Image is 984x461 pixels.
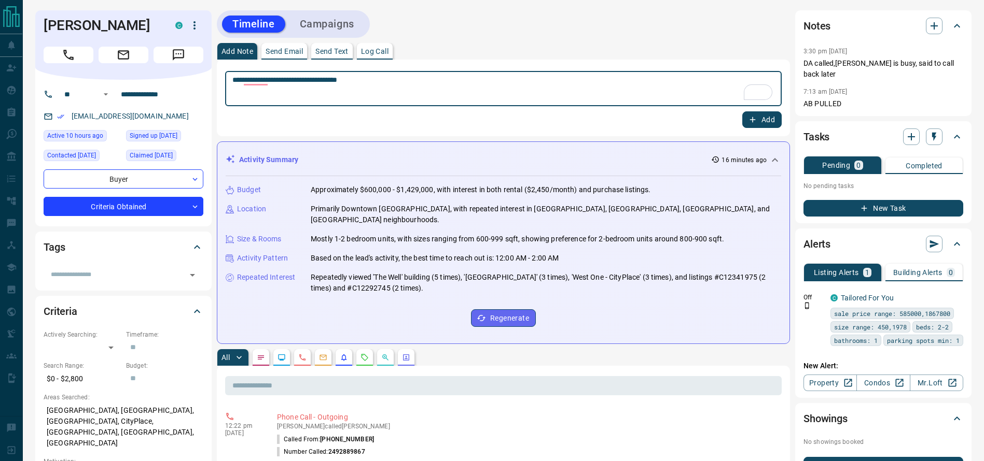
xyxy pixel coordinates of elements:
[126,361,203,370] p: Budget:
[803,236,830,252] h2: Alerts
[221,48,253,55] p: Add Note
[225,429,261,437] p: [DATE]
[803,406,963,431] div: Showings
[834,322,907,332] span: size range: 450,1978
[814,269,859,276] p: Listing Alerts
[44,235,203,260] div: Tags
[277,435,374,444] p: Called From:
[856,162,861,169] p: 0
[277,423,778,430] p: [PERSON_NAME] called [PERSON_NAME]
[221,354,230,361] p: All
[803,374,857,391] a: Property
[277,412,778,423] p: Phone Call - Outgoing
[298,353,307,362] svg: Calls
[100,88,112,100] button: Open
[340,353,348,362] svg: Listing Alerts
[830,294,838,301] div: condos.ca
[126,130,203,145] div: Sun Sep 08 2024
[803,13,963,38] div: Notes
[44,393,203,402] p: Areas Searched:
[44,130,121,145] div: Tue Oct 14 2025
[893,269,943,276] p: Building Alerts
[910,374,963,391] a: Mr.Loft
[803,98,963,109] p: AB PULLED
[266,48,303,55] p: Send Email
[803,18,830,34] h2: Notes
[44,299,203,324] div: Criteria
[803,361,963,371] p: New Alert:
[803,58,963,80] p: DA called,[PERSON_NAME] is busy, said to call back later
[232,76,774,102] textarea: To enrich screen reader interactions, please activate Accessibility in Grammarly extension settings
[311,234,724,244] p: Mostly 1-2 bedroom units, with sizes ranging from 600-999 sqft, showing preference for 2-bedroom ...
[311,253,559,264] p: Based on the lead's activity, the best time to reach out is: 12:00 AM - 2:00 AM
[44,239,65,255] h2: Tags
[803,293,824,302] p: Off
[44,402,203,452] p: [GEOGRAPHIC_DATA], [GEOGRAPHIC_DATA], [GEOGRAPHIC_DATA], CityPlace, [GEOGRAPHIC_DATA], [GEOGRAPHI...
[361,48,389,55] p: Log Call
[803,178,963,194] p: No pending tasks
[289,16,365,33] button: Campaigns
[803,128,829,145] h2: Tasks
[319,353,327,362] svg: Emails
[237,184,261,195] p: Budget
[916,322,949,332] span: beds: 2-2
[72,112,189,120] a: [EMAIL_ADDRESS][DOMAIN_NAME]
[803,124,963,149] div: Tasks
[226,150,781,169] div: Activity Summary16 minutes ago
[237,234,282,244] p: Size & Rooms
[841,294,894,302] a: Tailored For You
[239,154,298,165] p: Activity Summary
[834,308,950,319] span: sale price range: 585000,1867800
[44,169,203,189] div: Buyer
[257,353,265,362] svg: Notes
[311,184,651,195] p: Approximately $600,000 - $1,429,000, with interest in both rental ($2,450/month) and purchase lis...
[130,150,173,161] span: Claimed [DATE]
[99,47,148,63] span: Email
[44,150,121,164] div: Fri Oct 03 2025
[803,200,963,217] button: New Task
[381,353,390,362] svg: Opportunities
[278,353,286,362] svg: Lead Browsing Activity
[949,269,953,276] p: 0
[328,448,365,455] span: 2492889867
[237,272,295,283] p: Repeated Interest
[225,422,261,429] p: 12:22 pm
[44,47,93,63] span: Call
[277,447,365,456] p: Number Called:
[44,361,121,370] p: Search Range:
[154,47,203,63] span: Message
[237,204,266,214] p: Location
[865,269,869,276] p: 1
[803,437,963,446] p: No showings booked
[887,335,960,345] span: parking spots min: 1
[803,88,848,95] p: 7:13 am [DATE]
[402,353,410,362] svg: Agent Actions
[311,272,781,294] p: Repeatedly viewed 'The Well' building (5 times), '[GEOGRAPHIC_DATA]' (3 times), 'West One - CityP...
[320,436,374,443] span: [PHONE_NUMBER]
[834,335,878,345] span: bathrooms: 1
[44,330,121,339] p: Actively Searching:
[361,353,369,362] svg: Requests
[803,232,963,256] div: Alerts
[722,155,767,165] p: 16 minutes ago
[44,303,77,320] h2: Criteria
[47,131,103,141] span: Active 10 hours ago
[175,22,183,29] div: condos.ca
[130,131,177,141] span: Signed up [DATE]
[44,17,160,34] h1: [PERSON_NAME]
[57,113,64,120] svg: Email Verified
[315,48,349,55] p: Send Text
[311,204,781,225] p: Primarily Downtown [GEOGRAPHIC_DATA], with repeated interest in [GEOGRAPHIC_DATA], [GEOGRAPHIC_DA...
[185,268,200,282] button: Open
[803,302,811,309] svg: Push Notification Only
[44,370,121,387] p: $0 - $2,800
[44,197,203,216] div: Criteria Obtained
[856,374,910,391] a: Condos
[822,162,850,169] p: Pending
[237,253,288,264] p: Activity Pattern
[471,309,536,327] button: Regenerate
[222,16,285,33] button: Timeline
[906,162,943,169] p: Completed
[126,150,203,164] div: Wed Oct 01 2025
[742,111,782,128] button: Add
